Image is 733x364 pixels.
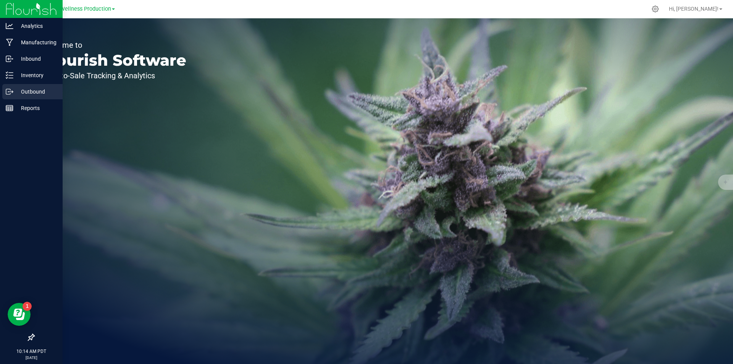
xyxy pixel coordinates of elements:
[6,71,13,79] inline-svg: Inventory
[41,41,186,49] p: Welcome to
[3,348,59,355] p: 10:14 AM PDT
[23,302,32,311] iframe: Resource center unread badge
[41,72,186,79] p: Seed-to-Sale Tracking & Analytics
[6,39,13,46] inline-svg: Manufacturing
[651,5,660,13] div: Manage settings
[41,53,186,68] p: Flourish Software
[6,88,13,95] inline-svg: Outbound
[6,22,13,30] inline-svg: Analytics
[13,38,59,47] p: Manufacturing
[13,104,59,113] p: Reports
[13,21,59,31] p: Analytics
[3,355,59,361] p: [DATE]
[41,6,111,12] span: Polaris Wellness Production
[13,87,59,96] p: Outbound
[6,104,13,112] inline-svg: Reports
[8,303,31,326] iframe: Resource center
[13,71,59,80] p: Inventory
[13,54,59,63] p: Inbound
[6,55,13,63] inline-svg: Inbound
[669,6,718,12] span: Hi, [PERSON_NAME]!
